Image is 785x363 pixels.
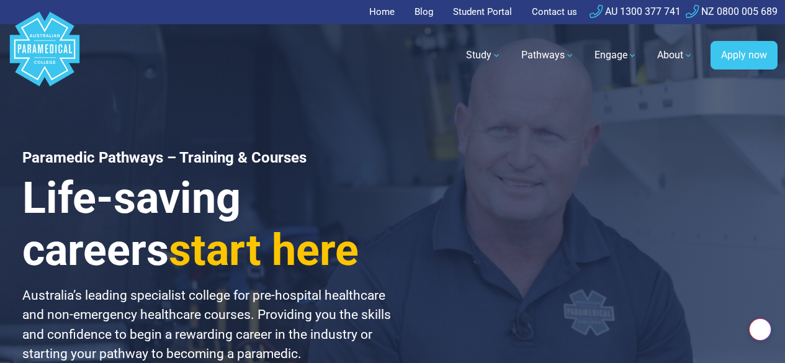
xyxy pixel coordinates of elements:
span: start here [169,225,359,276]
h3: Life-saving careers [22,172,408,276]
a: Australian Paramedical College [7,24,82,87]
a: About [650,38,701,73]
a: AU 1300 377 741 [590,6,681,17]
a: Apply now [711,41,778,69]
a: NZ 0800 005 689 [686,6,778,17]
a: Study [459,38,509,73]
a: Engage [587,38,645,73]
h1: Paramedic Pathways – Training & Courses [22,149,408,167]
a: Pathways [514,38,582,73]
